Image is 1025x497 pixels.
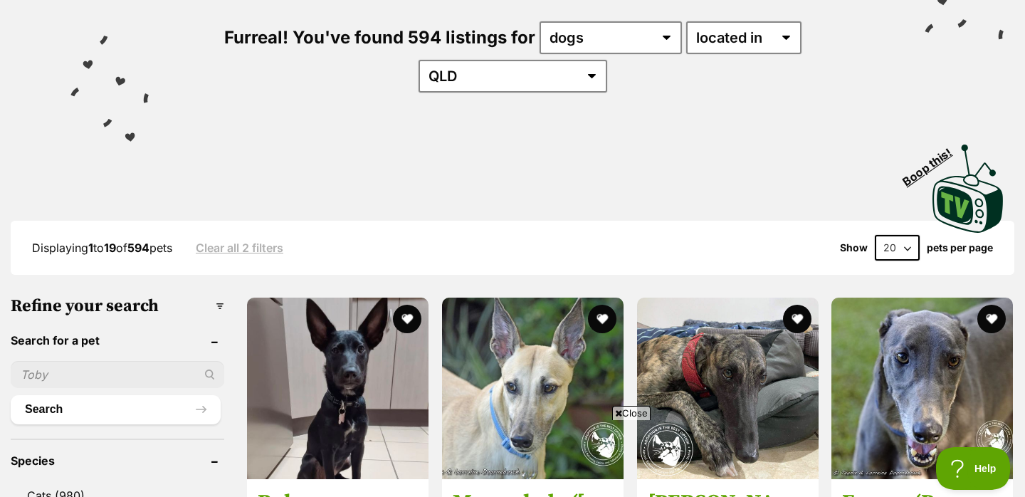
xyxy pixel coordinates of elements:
img: Ruby - Australian Kelpie Dog [247,298,429,479]
span: Displaying to of pets [32,241,172,255]
img: Froggy (Poppy Ed) - Greyhound Dog [831,298,1013,479]
img: Meg (Little Meg) - Greyhound Dog [637,298,819,479]
input: Toby [11,361,224,388]
strong: 594 [127,241,149,255]
strong: 19 [104,241,116,255]
iframe: Help Scout Beacon - Open [936,447,1011,490]
span: Show [840,242,868,253]
header: Search for a pet [11,334,224,347]
strong: 1 [88,241,93,255]
button: favourite [782,305,811,333]
img: Marmalade (Harra's Marmalade) - Greyhound Dog [442,298,624,479]
button: favourite [977,305,1006,333]
button: Search [11,395,221,424]
a: Clear all 2 filters [196,241,283,254]
a: Boop this! [932,132,1004,236]
button: favourite [588,305,616,333]
iframe: Advertisement [167,426,858,490]
img: PetRescue TV logo [932,145,1004,233]
span: Furreal! You've found 594 listings for [224,27,535,48]
label: pets per page [927,242,993,253]
h3: Refine your search [11,296,224,316]
button: favourite [393,305,421,333]
header: Species [11,454,224,467]
span: Close [612,406,651,420]
span: Boop this! [900,137,966,188]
